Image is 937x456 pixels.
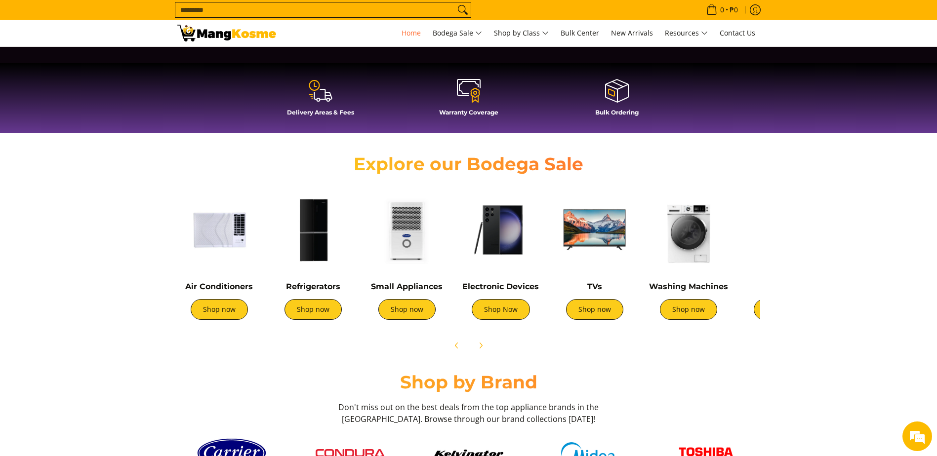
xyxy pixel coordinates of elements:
a: Shop Now [472,299,530,320]
span: Contact Us [720,28,755,38]
a: Shop now [285,299,342,320]
a: Washing Machines [649,282,728,291]
a: Home [397,20,426,46]
span: Bodega Sale [433,27,482,39]
div: Minimize live chat window [162,5,186,29]
span: • [703,4,741,15]
a: Shop now [660,299,717,320]
h3: Don't miss out on the best deals from the top appliance brands in the [GEOGRAPHIC_DATA]. Browse t... [335,401,602,425]
h2: Explore our Bodega Sale [326,153,612,175]
img: Cookers [740,188,824,272]
span: Shop by Class [494,27,549,39]
span: Home [402,28,421,38]
img: Washing Machines [647,188,731,272]
a: TVs [587,282,602,291]
img: TVs [553,188,637,272]
textarea: Type your message and hit 'Enter' [5,269,188,304]
button: Previous [446,335,468,356]
nav: Main Menu [286,20,760,46]
button: Search [455,2,471,17]
button: Next [470,335,491,356]
img: Small Appliances [365,188,449,272]
a: Shop now [566,299,623,320]
a: Air Conditioners [185,282,253,291]
span: New Arrivals [611,28,653,38]
div: Chat with us now [51,55,166,68]
a: Refrigerators [286,282,340,291]
h2: Shop by Brand [177,371,760,393]
a: Resources [660,20,713,46]
a: Warranty Coverage [400,78,538,123]
img: Refrigerators [271,188,355,272]
span: Bulk Center [561,28,599,38]
span: 0 [719,6,726,13]
a: Electronic Devices [462,282,539,291]
img: Mang Kosme: Your Home Appliances Warehouse Sale Partner! [177,25,276,41]
h4: Bulk Ordering [548,109,686,116]
img: Air Conditioners [177,188,261,272]
span: ₱0 [728,6,739,13]
span: We're online! [57,124,136,224]
a: Delivery Areas & Fees [251,78,390,123]
a: New Arrivals [606,20,658,46]
a: Contact Us [715,20,760,46]
span: Resources [665,27,708,39]
h4: Delivery Areas & Fees [251,109,390,116]
a: Small Appliances [371,282,443,291]
a: Bulk Center [556,20,604,46]
img: Electronic Devices [459,188,543,272]
a: Bodega Sale [428,20,487,46]
a: Shop now [754,299,811,320]
a: Shop now [378,299,436,320]
a: Shop now [191,299,248,320]
a: Bulk Ordering [548,78,686,123]
a: Shop by Class [489,20,554,46]
h4: Warranty Coverage [400,109,538,116]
